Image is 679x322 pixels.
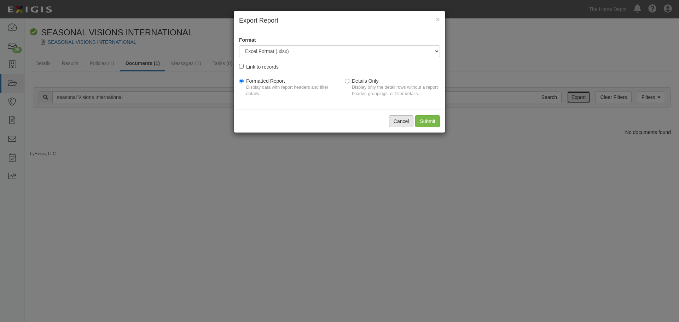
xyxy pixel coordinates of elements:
[415,115,440,127] input: Submit
[389,115,414,127] button: Cancel
[239,64,244,69] input: Link to records
[352,84,440,97] p: Display only the detail rows without a report header, groupings, or filter details.
[239,79,244,83] input: Formatted ReportDisplay data with report headers and filter details.
[239,36,256,43] label: Format
[239,77,334,101] label: Formatted Report
[345,79,349,83] input: Details OnlyDisplay only the detail rows without a report header, groupings, or filter details.
[436,15,440,23] span: ×
[239,16,440,25] h4: Export Report
[246,84,334,97] p: Display data with report headers and filter details.
[345,77,440,101] label: Details Only
[246,63,279,70] div: Link to records
[436,16,440,23] button: Close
